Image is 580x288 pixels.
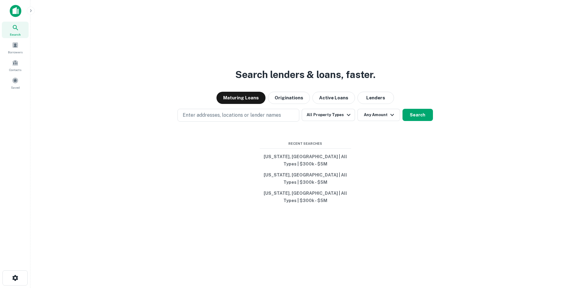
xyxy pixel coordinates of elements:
button: All Property Types [302,109,355,121]
span: Recent Searches [260,141,351,146]
a: Contacts [2,57,29,73]
button: Active Loans [312,92,355,104]
button: Maturing Loans [216,92,265,104]
button: Any Amount [357,109,400,121]
span: Contacts [9,67,21,72]
button: Originations [268,92,310,104]
h3: Search lenders & loans, faster. [235,67,375,82]
button: Lenders [357,92,394,104]
span: Borrowers [8,50,23,55]
a: Borrowers [2,39,29,56]
button: Enter addresses, locations or lender names [178,109,299,122]
span: Search [10,32,21,37]
span: Saved [11,85,20,90]
button: [US_STATE], [GEOGRAPHIC_DATA] | All Types | $300k - $5M [260,169,351,188]
iframe: Chat Widget [550,239,580,268]
button: [US_STATE], [GEOGRAPHIC_DATA] | All Types | $300k - $5M [260,188,351,206]
button: [US_STATE], [GEOGRAPHIC_DATA] | All Types | $300k - $5M [260,151,351,169]
img: capitalize-icon.png [10,5,21,17]
p: Enter addresses, locations or lender names [183,112,281,119]
a: Saved [2,75,29,91]
button: Search [402,109,433,121]
a: Search [2,22,29,38]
